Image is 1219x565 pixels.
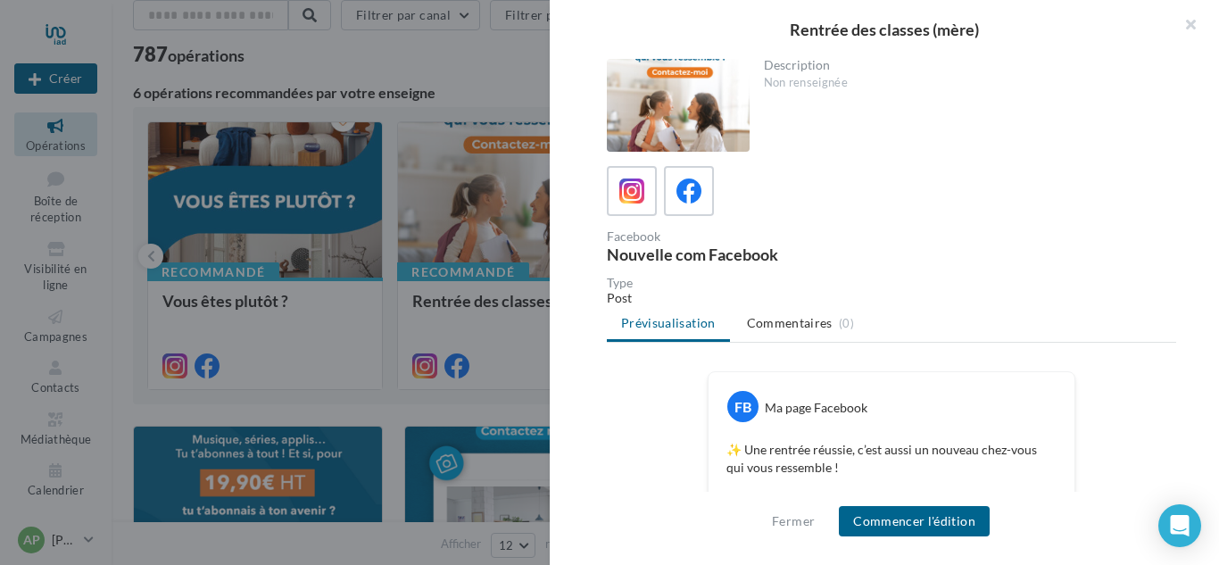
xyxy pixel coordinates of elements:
div: Description [764,59,1163,71]
button: Fermer [765,511,822,532]
button: Commencer l'édition [839,506,990,536]
div: Post [607,289,1176,307]
div: FB [727,391,759,422]
div: Rentrée des classes (mère) [578,21,1190,37]
div: Non renseignée [764,75,1163,91]
span: Commentaires [747,314,833,332]
div: Ma page Facebook [765,399,867,417]
span: (0) [839,316,854,330]
div: Open Intercom Messenger [1158,504,1201,547]
div: Facebook [607,230,884,243]
div: Nouvelle com Facebook [607,246,884,262]
div: Type [607,277,1176,289]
